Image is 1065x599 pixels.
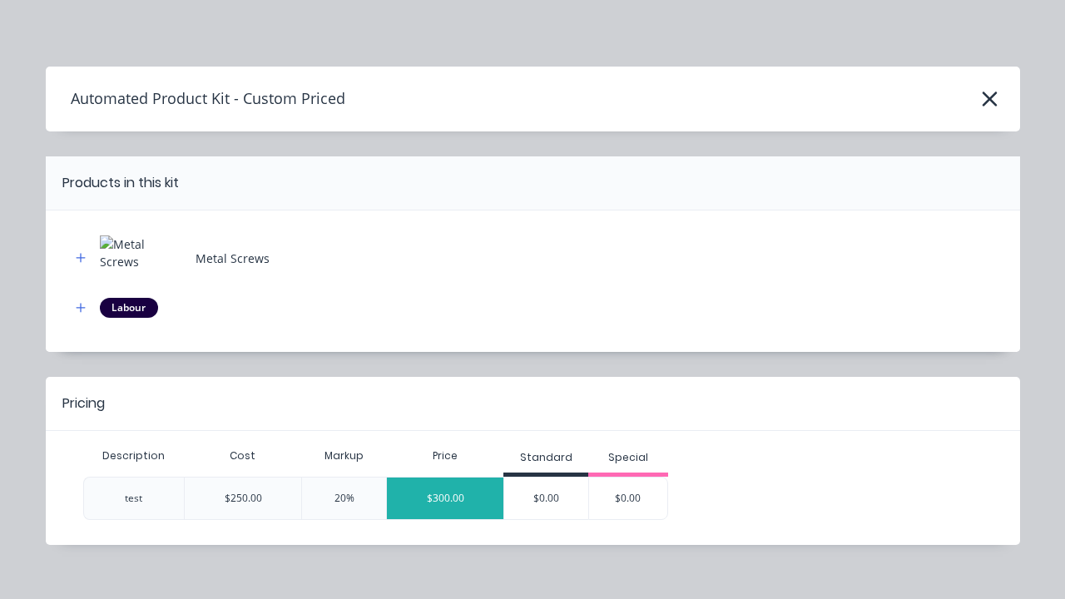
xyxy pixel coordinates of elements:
div: Cost [184,439,301,473]
div: Markup [301,439,386,473]
div: 20% [301,477,386,520]
img: Metal Screws [100,235,183,281]
div: test [125,491,142,506]
div: Metal Screws [196,250,270,267]
div: $0.00 [504,478,588,519]
div: $250.00 [184,477,301,520]
div: Description [89,435,178,477]
div: Pricing [62,394,105,413]
h4: Automated Product Kit - Custom Priced [46,83,345,115]
div: Special [608,450,648,465]
div: Price [386,439,503,473]
div: $0.00 [589,478,667,519]
div: Products in this kit [62,173,179,193]
div: Labour [100,298,158,318]
div: $300.00 [387,478,503,519]
div: Standard [520,450,572,465]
